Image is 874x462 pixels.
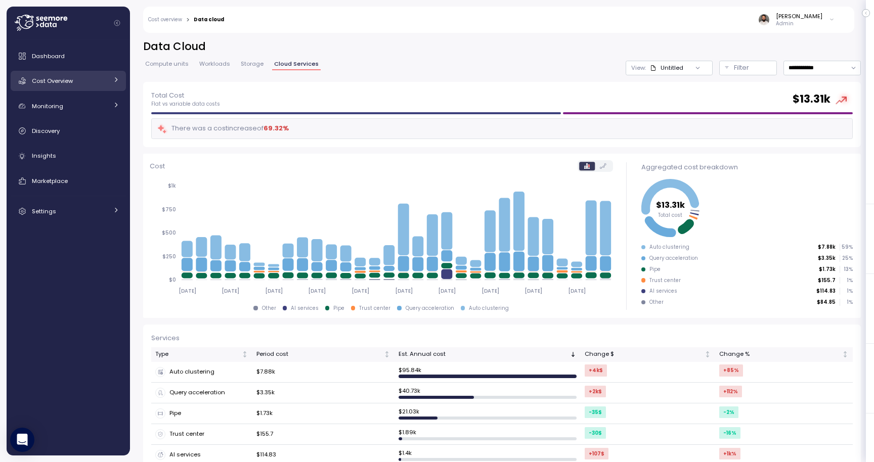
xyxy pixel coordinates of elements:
[168,183,176,190] tspan: $1k
[11,96,126,116] a: Monitoring
[649,266,661,273] div: Pipe
[162,253,176,260] tspan: $250
[649,299,664,306] div: Other
[157,123,289,134] div: There was a cost increase of
[395,383,581,403] td: $ 40.73k
[11,71,126,91] a: Cost Overview
[241,351,248,358] div: Not sorted
[383,351,390,358] div: Not sorted
[469,305,509,312] div: Auto clustering
[585,350,703,359] div: Change $
[222,288,239,294] tspan: [DATE]
[333,305,344,312] div: Pipe
[32,77,73,85] span: Cost Overview
[32,127,60,135] span: Discovery
[11,46,126,66] a: Dashboard
[252,347,395,362] th: Period costNot sorted
[482,288,499,294] tspan: [DATE]
[32,52,65,60] span: Dashboard
[11,146,126,166] a: Insights
[734,63,749,73] p: Filter
[719,364,743,376] div: +85 %
[840,299,852,306] p: 1 %
[32,102,63,110] span: Monitoring
[704,351,711,358] div: Not sorted
[719,61,777,75] button: Filter
[145,61,189,67] span: Compute units
[148,17,182,22] a: Cost overview
[262,305,276,312] div: Other
[840,266,852,273] p: 13 %
[151,347,252,362] th: TypeNot sorted
[265,288,283,294] tspan: [DATE]
[395,347,581,362] th: Est. Annual costSorted descending
[816,288,836,295] p: $114.83
[10,428,34,452] div: Open Intercom Messenger
[581,347,715,362] th: Change $Not sorted
[291,305,319,312] div: AI services
[585,364,607,376] div: +4k $
[719,350,840,359] div: Change %
[406,305,454,312] div: Query acceleration
[776,20,822,27] p: Admin
[151,101,220,108] p: Flat vs variable data costs
[842,351,849,358] div: Not sorted
[438,288,456,294] tspan: [DATE]
[818,255,836,262] p: $3.35k
[162,230,176,237] tspan: $500
[395,362,581,383] td: $ 95.84k
[840,277,852,284] p: 1 %
[818,277,836,284] p: $155.7
[199,61,230,67] span: Workloads
[649,244,689,251] div: Auto clustering
[11,121,126,141] a: Discovery
[776,12,822,20] div: [PERSON_NAME]
[719,386,742,397] div: +112 %
[656,199,685,211] tspan: $13.31k
[399,350,568,359] div: Est. Annual cost
[169,277,176,284] tspan: $0
[585,427,606,439] div: -30 $
[649,277,681,284] div: Trust center
[570,351,577,358] div: Sorted descending
[395,403,581,424] td: $ 21.03k
[111,19,123,27] button: Collapse navigation
[308,288,326,294] tspan: [DATE]
[817,299,836,306] p: $84.85
[719,448,740,459] div: +1k %
[155,429,248,439] div: Trust center
[840,255,852,262] p: 25 %
[719,427,740,439] div: -16 %
[32,152,56,160] span: Insights
[155,450,248,460] div: AI services
[264,123,289,133] div: 69.32 %
[649,288,677,295] div: AI services
[143,39,861,54] h2: Data Cloud
[11,201,126,221] a: Settings
[585,386,606,397] div: +2k $
[631,64,646,72] p: View :
[252,383,395,403] td: $3.35k
[274,61,319,67] span: Cloud Services
[256,350,382,359] div: Period cost
[252,403,395,424] td: $1.73k
[525,288,542,294] tspan: [DATE]
[568,288,586,294] tspan: [DATE]
[151,90,220,101] p: Total Cost
[241,61,264,67] span: Storage
[252,424,395,445] td: $155.7
[179,288,196,294] tspan: [DATE]
[759,14,769,25] img: ACg8ocLskjvUhBDgxtSFCRx4ztb74ewwa1VrVEuDBD_Ho1mrTsQB-QE=s96-c
[585,406,606,418] div: -35 $
[793,92,831,107] h2: $ 13.31k
[32,177,68,185] span: Marketplace
[151,333,853,343] div: Services
[641,162,853,172] div: Aggregated cost breakdown
[661,64,683,72] div: Untitled
[155,367,248,377] div: Auto clustering
[658,212,682,218] tspan: Total cost
[162,206,176,213] tspan: $750
[818,244,836,251] p: $7.88k
[155,350,240,359] div: Type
